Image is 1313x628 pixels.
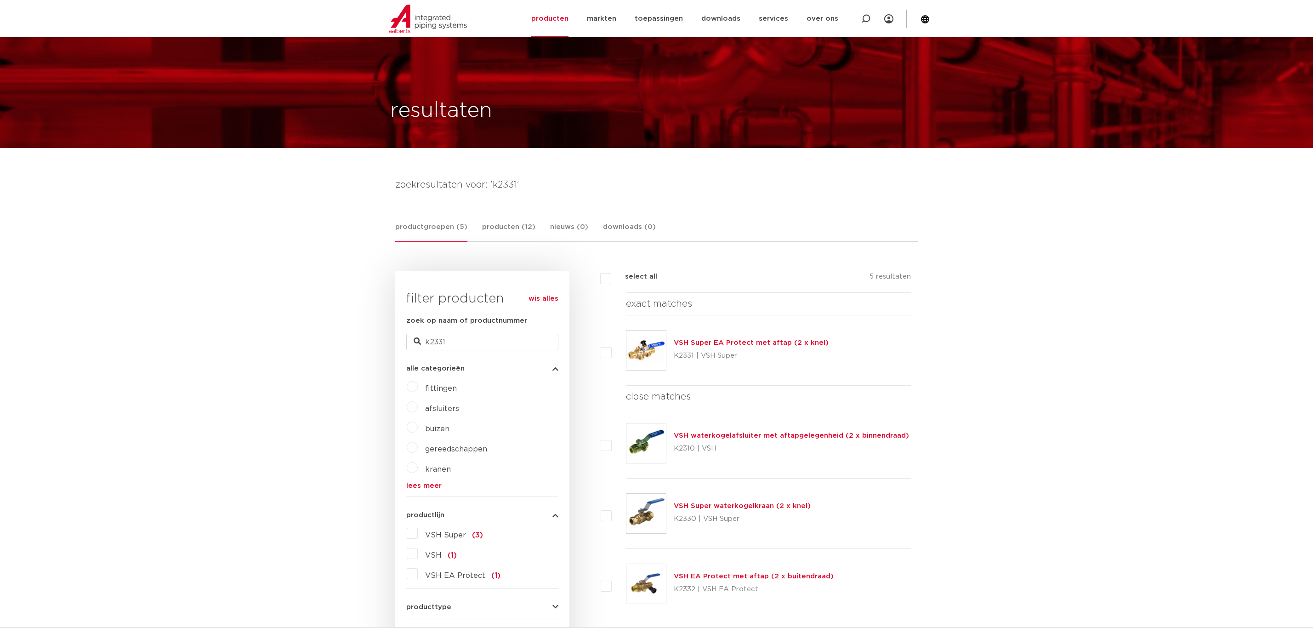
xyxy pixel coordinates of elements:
span: (1) [448,552,457,559]
p: 5 resultaten [870,271,911,285]
span: (1) [491,572,500,579]
span: VSH Super [425,531,466,539]
button: alle categorieën [406,365,558,372]
h1: resultaten [390,96,492,126]
img: Thumbnail for VSH EA Protect met aftap (2 x buitendraad) [626,564,666,604]
p: K2331 | VSH Super [674,348,829,363]
h4: exact matches [626,297,911,311]
a: VSH EA Protect met aftap (2 x buitendraad) [674,573,834,580]
span: VSH [425,552,442,559]
a: VSH waterkogelafsluiter met aftapgelegenheid (2 x binnendraad) [674,432,909,439]
a: buizen [425,425,449,433]
a: VSH Super waterkogelkraan (2 x knel) [674,502,811,509]
a: productgroepen (5) [395,222,467,242]
a: downloads (0) [603,222,656,241]
input: zoeken [406,334,558,350]
p: K2310 | VSH [674,441,909,456]
p: K2330 | VSH Super [674,512,811,526]
button: productlijn [406,512,558,519]
span: productlijn [406,512,444,519]
a: kranen [425,466,451,473]
span: alle categorieën [406,365,465,372]
a: wis alles [529,293,558,304]
label: select all [611,271,657,282]
p: K2332 | VSH EA Protect [674,582,834,597]
h4: zoekresultaten voor: 'k2331' [395,177,918,192]
a: gereedschappen [425,445,487,453]
a: lees meer [406,482,558,489]
img: Thumbnail for VSH Super waterkogelkraan (2 x knel) [626,494,666,533]
a: producten (12) [482,222,535,241]
a: fittingen [425,385,457,392]
span: producttype [406,604,451,611]
a: afsluiters [425,405,459,412]
label: zoek op naam of productnummer [406,315,527,326]
img: Thumbnail for VSH Super EA Protect met aftap (2 x knel) [626,331,666,370]
a: nieuws (0) [550,222,588,241]
button: producttype [406,604,558,611]
h3: filter producten [406,290,558,308]
span: VSH EA Protect [425,572,485,579]
h4: close matches [626,389,911,404]
span: (3) [472,531,483,539]
a: VSH Super EA Protect met aftap (2 x knel) [674,339,829,346]
img: Thumbnail for VSH waterkogelafsluiter met aftapgelegenheid (2 x binnendraad) [626,423,666,463]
